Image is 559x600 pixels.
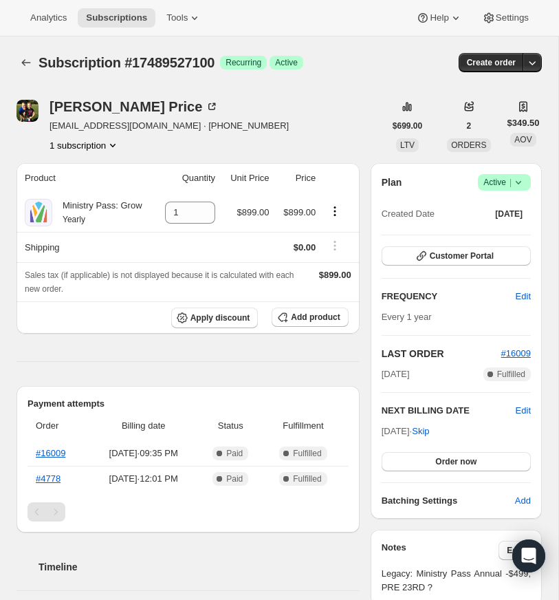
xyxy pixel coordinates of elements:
[467,120,472,131] span: 2
[17,53,36,72] button: Subscriptions
[497,369,525,380] span: Fulfilled
[496,12,529,23] span: Settings
[408,8,470,28] button: Help
[430,12,448,23] span: Help
[319,270,351,280] span: $899.00
[382,426,430,436] span: [DATE] ·
[22,8,75,28] button: Analytics
[293,448,321,459] span: Fulfilled
[382,494,515,508] h6: Batching Settings
[190,312,250,323] span: Apply discount
[507,116,540,130] span: $349.50
[237,207,270,217] span: $899.00
[50,100,219,114] div: [PERSON_NAME] Price
[17,232,153,262] th: Shipping
[501,347,531,361] button: #16009
[412,425,429,438] span: Skip
[171,308,259,328] button: Apply discount
[219,163,273,193] th: Unit Price
[226,448,243,459] span: Paid
[507,286,539,308] button: Edit
[78,8,155,28] button: Subscriptions
[283,207,316,217] span: $899.00
[382,347,501,361] h2: LAST ORDER
[272,308,348,327] button: Add product
[509,177,512,188] span: |
[459,116,480,136] button: 2
[404,420,437,442] button: Skip
[435,456,476,467] span: Order now
[459,53,524,72] button: Create order
[507,545,523,556] span: Edit
[28,397,349,411] h2: Payment attempts
[274,163,320,193] th: Price
[483,175,525,189] span: Active
[28,502,349,522] nav: Pagination
[382,246,531,266] button: Customer Portal
[382,567,531,594] span: Legacy: Ministry Pass Annual -$499, PRE 23RD ?
[516,290,531,303] span: Edit
[203,419,258,433] span: Status
[275,57,298,68] span: Active
[63,215,85,224] small: Yearly
[487,204,531,224] button: [DATE]
[39,560,360,574] h2: Timeline
[382,312,432,322] span: Every 1 year
[393,120,422,131] span: $699.00
[400,140,415,150] span: LTV
[226,473,243,484] span: Paid
[92,472,195,486] span: [DATE] · 12:01 PM
[36,448,65,458] a: #16009
[382,207,435,221] span: Created Date
[324,204,346,219] button: Product actions
[50,138,120,152] button: Product actions
[86,12,147,23] span: Subscriptions
[514,135,531,144] span: AOV
[92,419,195,433] span: Billing date
[153,163,220,193] th: Quantity
[451,140,486,150] span: ORDERS
[25,199,52,226] img: product img
[30,12,67,23] span: Analytics
[507,490,539,512] button: Add
[294,242,316,253] span: $0.00
[25,270,294,294] span: Sales tax (if applicable) is not displayed because it is calculated with each new order.
[166,12,188,23] span: Tools
[39,55,215,70] span: Subscription #17489527100
[291,312,340,323] span: Add product
[516,404,531,418] button: Edit
[52,199,142,226] div: Ministry Pass: Grow
[226,57,261,68] span: Recurring
[50,119,289,133] span: [EMAIL_ADDRESS][DOMAIN_NAME] · [PHONE_NUMBER]
[17,163,153,193] th: Product
[92,447,195,460] span: [DATE] · 09:35 PM
[17,100,39,122] span: John Price
[382,541,499,560] h3: Notes
[382,404,516,418] h2: NEXT BILLING DATE
[36,473,61,484] a: #4778
[430,250,494,261] span: Customer Portal
[512,539,545,572] div: Open Intercom Messenger
[498,541,531,560] button: Edit
[495,208,523,219] span: [DATE]
[384,116,430,136] button: $699.00
[293,473,321,484] span: Fulfilled
[158,8,210,28] button: Tools
[28,411,88,441] th: Order
[467,57,516,68] span: Create order
[266,419,340,433] span: Fulfillment
[382,175,402,189] h2: Plan
[382,290,516,303] h2: FREQUENCY
[474,8,537,28] button: Settings
[501,348,531,358] a: #16009
[324,238,346,253] button: Shipping actions
[382,367,410,381] span: [DATE]
[382,452,531,471] button: Order now
[515,494,531,508] span: Add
